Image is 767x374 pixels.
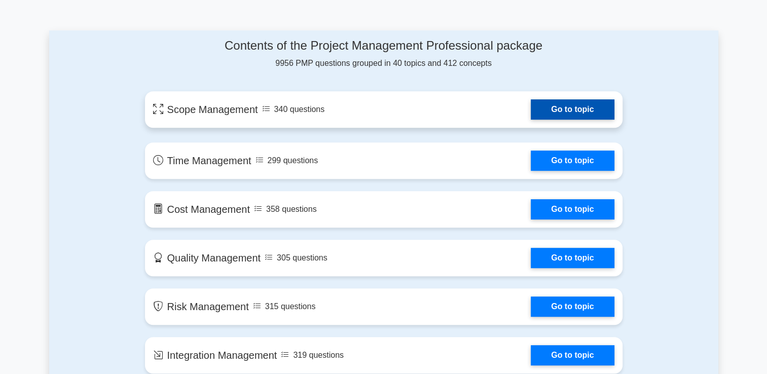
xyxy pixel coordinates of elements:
a: Go to topic [531,99,614,120]
a: Go to topic [531,345,614,365]
div: 9956 PMP questions grouped in 40 topics and 412 concepts [145,39,623,69]
a: Go to topic [531,151,614,171]
a: Go to topic [531,296,614,317]
a: Go to topic [531,248,614,268]
h4: Contents of the Project Management Professional package [145,39,623,53]
a: Go to topic [531,199,614,219]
